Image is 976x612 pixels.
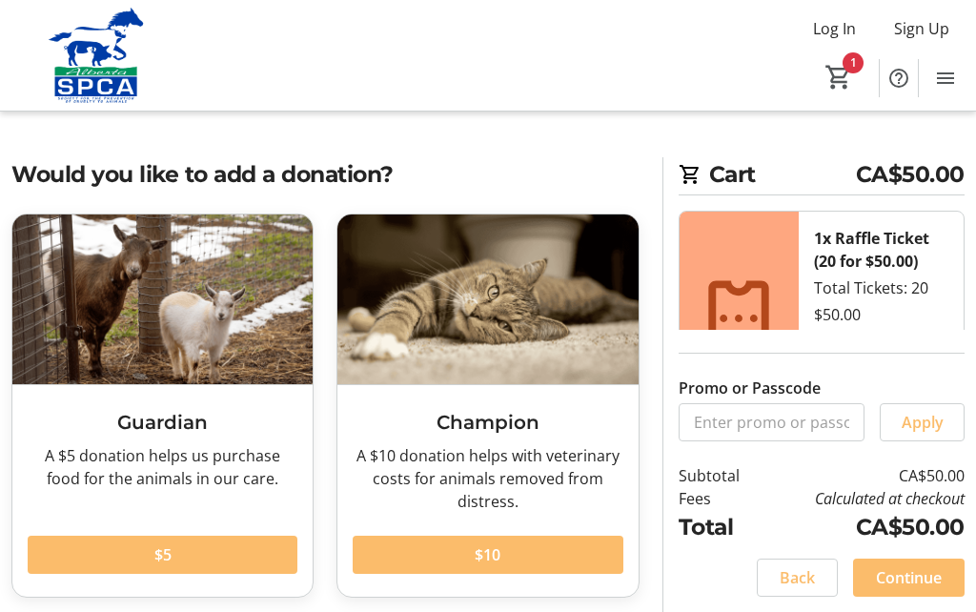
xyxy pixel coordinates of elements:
div: A $5 donation helps us purchase food for the animals in our care. [28,444,297,490]
td: Fees [679,487,762,510]
h2: Cart [679,157,965,195]
span: Log In [813,17,856,40]
td: Calculated at checkout [762,487,965,510]
button: Apply [880,403,965,441]
button: Continue [853,559,965,597]
button: Cart [822,60,856,94]
button: Help [880,59,918,97]
h2: Would you like to add a donation? [11,157,640,191]
img: Guardian [12,214,313,383]
td: CA$50.00 [762,464,965,487]
span: Apply [902,411,944,434]
button: $10 [353,536,622,574]
div: 1x Raffle Ticket (20 for $50.00) [814,227,948,273]
span: Sign Up [894,17,949,40]
span: $10 [475,543,500,566]
div: Total Tickets: 20 [799,212,964,425]
button: Menu [926,59,965,97]
td: CA$50.00 [762,510,965,543]
button: $5 [28,536,297,574]
div: A $10 donation helps with veterinary costs for animals removed from distress. [353,444,622,513]
label: Promo or Passcode [679,377,821,399]
input: Enter promo or passcode [679,403,865,441]
h3: Champion [353,408,622,437]
span: $5 [154,543,172,566]
span: Back [780,566,815,589]
button: Back [757,559,838,597]
img: Alberta SPCA's Logo [11,8,181,103]
button: Sign Up [879,13,965,44]
button: Log In [798,13,871,44]
span: CA$50.00 [856,157,965,191]
div: $50.00 [814,303,861,326]
td: Subtotal [679,464,762,487]
img: Champion [337,214,638,383]
h3: Guardian [28,408,297,437]
td: Total [679,510,762,543]
span: Continue [876,566,942,589]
